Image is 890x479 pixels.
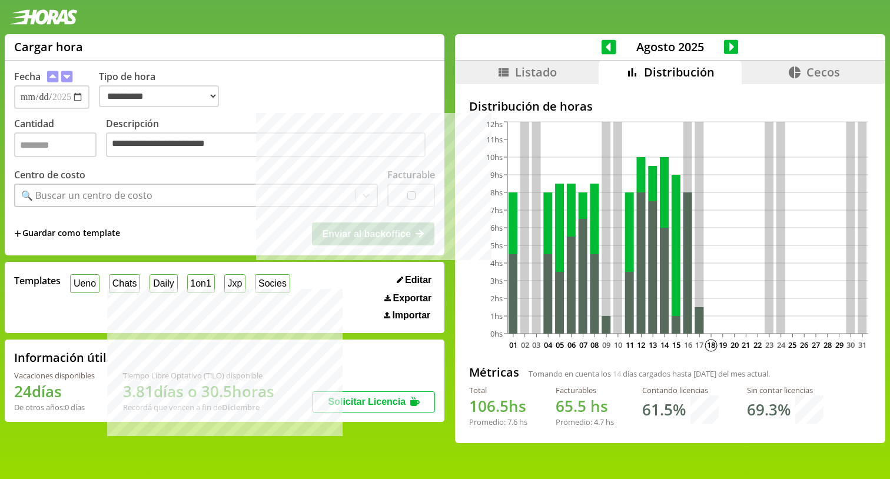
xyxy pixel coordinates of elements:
[730,340,738,350] text: 20
[490,328,503,339] tspan: 0hs
[405,275,431,285] span: Editar
[490,169,503,180] tspan: 9hs
[14,39,83,55] h1: Cargar hora
[672,340,680,350] text: 15
[660,340,669,350] text: 14
[742,340,750,350] text: 21
[490,222,503,233] tspan: 6hs
[719,340,727,350] text: 19
[515,64,557,80] span: Listado
[490,311,503,321] tspan: 1hs
[109,274,140,292] button: Chats
[106,132,426,157] textarea: Descripción
[381,292,435,304] button: Exportar
[255,274,290,292] button: Socies
[14,132,97,158] input: Cantidad
[626,340,634,350] text: 11
[858,340,866,350] text: 31
[765,340,773,350] text: 23
[99,70,228,109] label: Tipo de hora
[14,402,95,413] div: De otros años: 0 días
[490,240,503,251] tspan: 5hs
[70,274,99,292] button: Ueno
[642,385,719,395] div: Contando licencias
[594,417,604,427] span: 4.7
[532,340,540,350] text: 03
[614,340,622,350] text: 10
[683,340,692,350] text: 16
[490,187,503,198] tspan: 8hs
[637,340,645,350] text: 12
[9,9,78,25] img: logotipo
[14,70,41,83] label: Fecha
[328,397,406,407] span: Solicitar Licencia
[490,205,503,215] tspan: 7hs
[14,227,120,240] span: +Guardar como template
[695,340,703,350] text: 17
[123,381,274,402] h1: 3.81 días o 30.5 horas
[806,64,840,80] span: Cecos
[14,227,21,240] span: +
[21,189,152,202] div: 🔍 Buscar un centro de costo
[529,368,770,379] span: Tomando en cuenta los días cargados hasta [DATE] del mes actual.
[393,274,436,286] button: Editar
[313,391,435,413] button: Solicitar Licencia
[556,395,586,417] span: 65.5
[392,310,430,321] span: Importar
[222,402,260,413] b: Diciembre
[14,274,61,287] span: Templates
[642,399,686,420] h1: 61.5 %
[788,340,796,350] text: 25
[800,340,808,350] text: 26
[14,350,107,365] h2: Información útil
[556,395,614,417] h1: hs
[123,402,274,413] div: Recordá que vencen a fin de
[835,340,843,350] text: 29
[544,340,553,350] text: 04
[846,340,855,350] text: 30
[590,340,599,350] text: 08
[106,117,435,160] label: Descripción
[187,274,215,292] button: 1on1
[393,293,432,304] span: Exportar
[567,340,576,350] text: 06
[486,134,503,145] tspan: 11hs
[490,258,503,268] tspan: 4hs
[509,340,517,350] text: 01
[14,381,95,402] h1: 24 días
[469,417,527,427] div: Promedio: hs
[490,275,503,286] tspan: 3hs
[469,385,527,395] div: Total
[14,168,85,181] label: Centro de costo
[469,395,509,417] span: 106.5
[777,340,786,350] text: 24
[556,340,564,350] text: 05
[521,340,529,350] text: 02
[469,395,527,417] h1: hs
[507,417,517,427] span: 7.6
[649,340,657,350] text: 13
[812,340,820,350] text: 27
[602,340,610,350] text: 09
[644,64,715,80] span: Distribución
[14,117,106,160] label: Cantidad
[613,368,621,379] span: 14
[747,385,823,395] div: Sin contar licencias
[579,340,587,350] text: 07
[469,364,519,380] h2: Métricas
[224,274,246,292] button: Jxp
[387,168,435,181] label: Facturable
[469,98,871,114] h2: Distribución de horas
[150,274,177,292] button: Daily
[490,293,503,304] tspan: 2hs
[486,152,503,162] tspan: 10hs
[747,399,791,420] h1: 69.3 %
[99,85,219,107] select: Tipo de hora
[556,417,614,427] div: Promedio: hs
[14,370,95,381] div: Vacaciones disponibles
[753,340,762,350] text: 22
[707,340,715,350] text: 18
[556,385,614,395] div: Facturables
[616,39,724,55] span: Agosto 2025
[123,370,274,381] div: Tiempo Libre Optativo (TiLO) disponible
